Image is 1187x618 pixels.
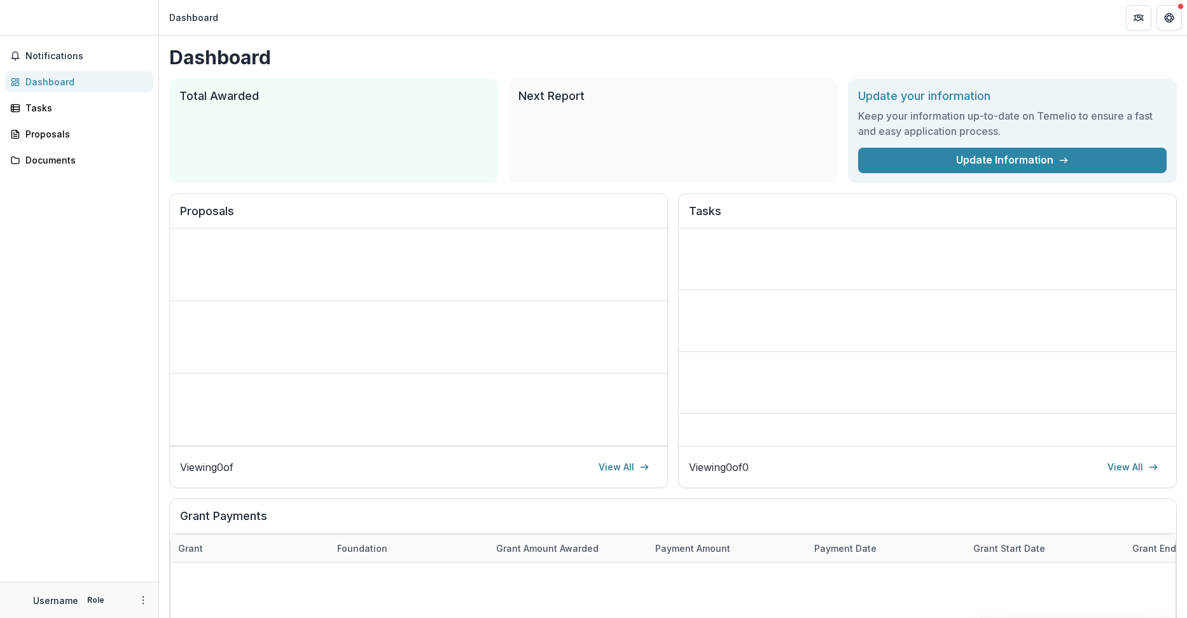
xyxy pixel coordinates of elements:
[25,75,143,88] div: Dashboard
[180,204,657,228] h2: Proposals
[5,71,153,92] a: Dashboard
[180,460,233,475] p: Viewing 0 of
[1131,562,1162,593] button: Open AI Assistant
[33,594,78,607] p: Username
[591,457,657,477] a: View All
[1126,5,1151,31] button: Partners
[169,11,218,24] div: Dashboard
[25,101,143,115] div: Tasks
[135,593,151,608] button: More
[83,594,108,606] p: Role
[689,204,1166,228] h2: Tasks
[179,89,488,103] h2: Total Awarded
[5,97,153,118] a: Tasks
[25,153,143,167] div: Documents
[5,123,153,144] a: Proposals
[858,148,1167,173] a: Update Information
[169,46,1177,69] h1: Dashboard
[5,46,153,66] button: Notifications
[180,509,1166,533] h2: Grant Payments
[1156,5,1182,31] button: Get Help
[858,89,1167,103] h2: Update your information
[858,108,1167,139] h3: Keep your information up-to-date on Temelio to ensure a fast and easy application process.
[1100,457,1166,477] a: View All
[25,51,148,62] span: Notifications
[164,8,223,27] nav: breadcrumb
[25,127,143,141] div: Proposals
[518,89,827,103] h2: Next Report
[5,150,153,171] a: Documents
[689,460,749,475] p: Viewing 0 of 0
